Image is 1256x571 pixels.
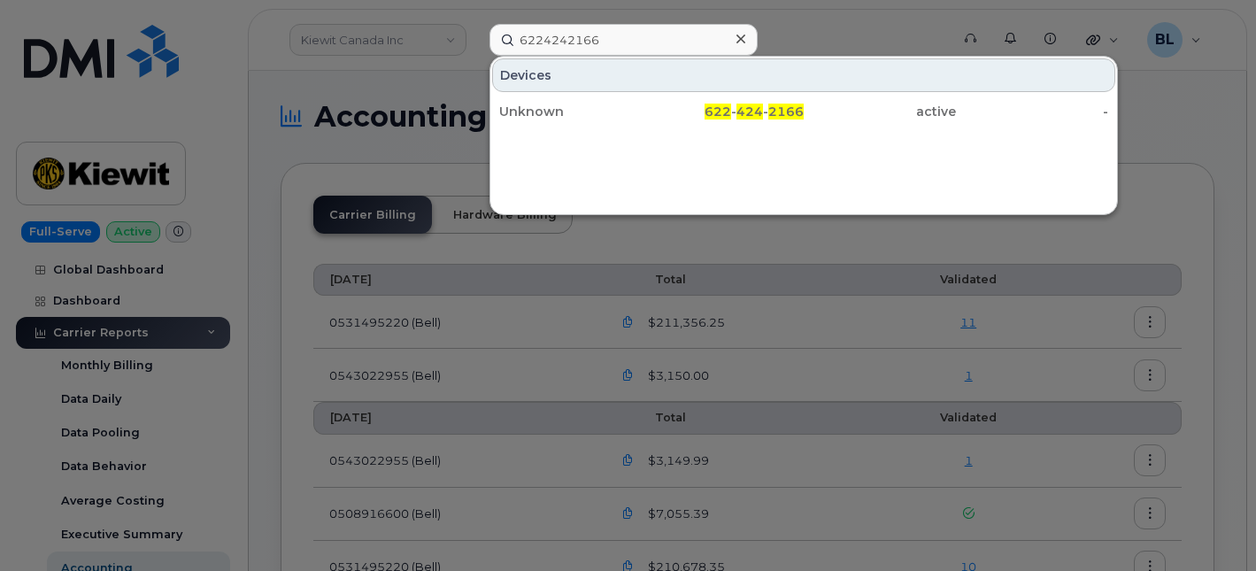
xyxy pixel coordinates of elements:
[492,96,1115,127] a: Unknown622-424-2166active-
[705,104,731,120] span: 622
[804,103,956,120] div: active
[1179,494,1243,558] iframe: Messenger Launcher
[768,104,804,120] span: 2166
[736,104,763,120] span: 424
[651,103,804,120] div: - -
[956,103,1108,120] div: -
[492,58,1115,92] div: Devices
[499,103,651,120] div: Unknown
